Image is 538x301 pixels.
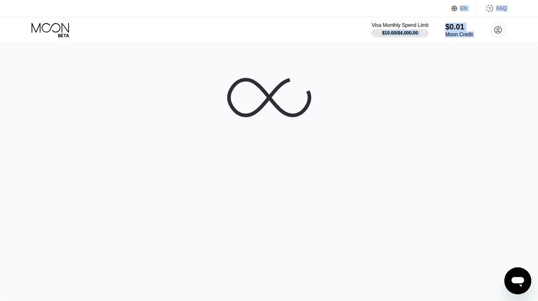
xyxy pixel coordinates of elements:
div: $10.00 / $4,000.00 [382,30,418,35]
div: FAQ [477,4,506,13]
div: EN [460,5,467,11]
div: Moon Credit [445,32,473,37]
div: Visa Monthly Spend Limit$10.00/$4,000.00 [371,22,428,37]
div: EN [451,4,477,13]
div: $0.01Moon Credit [445,23,473,37]
div: FAQ [496,5,506,11]
div: $0.01 [445,23,473,32]
div: Visa Monthly Spend Limit [371,22,428,28]
iframe: Button to launch messaging window [504,267,531,294]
